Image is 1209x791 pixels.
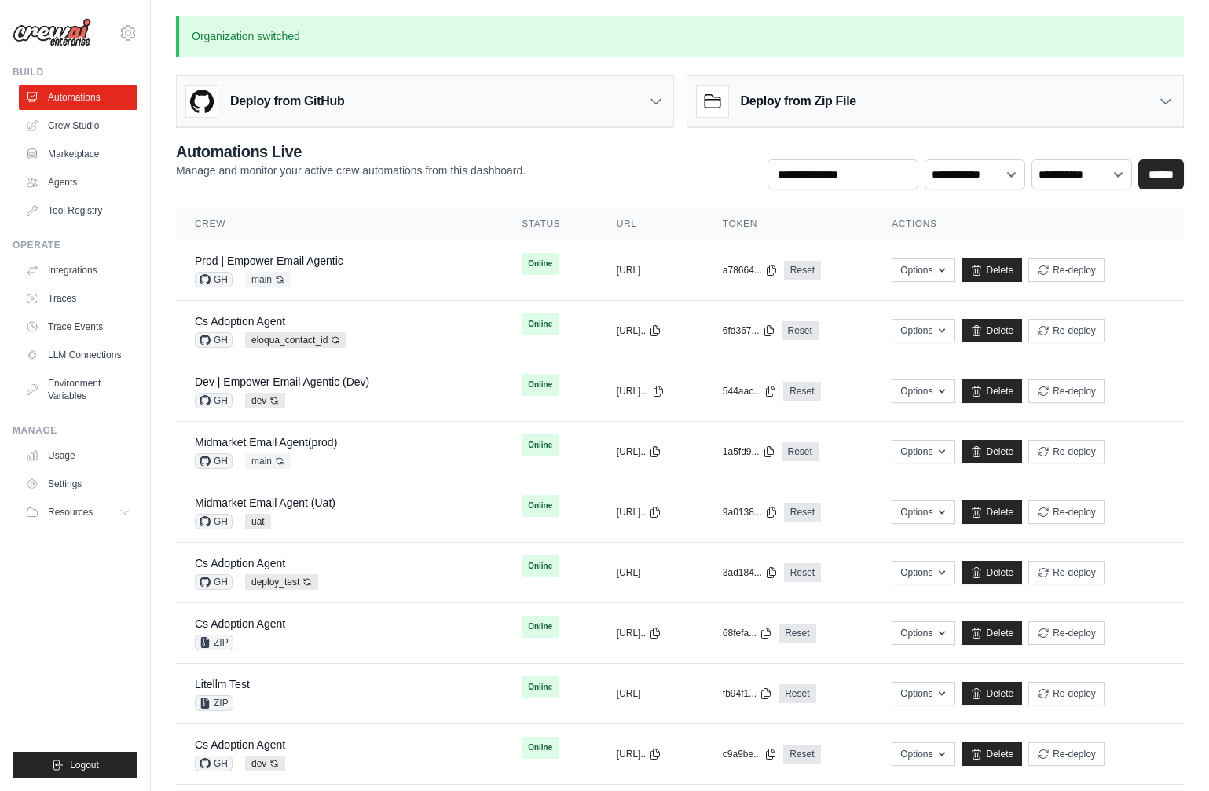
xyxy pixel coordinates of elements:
[962,500,1022,524] a: Delete
[1028,500,1105,524] button: Re-deploy
[195,272,233,287] span: GH
[779,624,815,643] a: Reset
[522,495,559,517] span: Online
[13,752,137,778] button: Logout
[503,208,598,240] th: Status
[522,737,559,759] span: Online
[892,742,955,766] button: Options
[245,574,318,590] span: deploy_test
[892,621,955,645] button: Options
[195,514,233,529] span: GH
[892,319,955,342] button: Options
[195,315,285,328] a: Cs Adoption Agent
[522,434,559,456] span: Online
[176,163,526,178] p: Manage and monitor your active crew automations from this dashboard.
[245,756,285,771] span: dev
[779,684,815,703] a: Reset
[13,18,91,48] img: Logo
[245,514,271,529] span: uat
[723,748,777,760] button: c9a9be...
[892,379,955,403] button: Options
[19,286,137,311] a: Traces
[782,321,819,340] a: Reset
[19,113,137,138] a: Crew Studio
[230,92,344,111] h3: Deploy from GitHub
[892,561,955,584] button: Options
[13,66,137,79] div: Build
[522,555,559,577] span: Online
[70,759,99,771] span: Logout
[783,382,820,401] a: Reset
[195,617,285,630] a: Cs Adoption Agent
[784,261,821,280] a: Reset
[195,393,233,408] span: GH
[782,442,819,461] a: Reset
[1028,561,1105,584] button: Re-deploy
[19,471,137,496] a: Settings
[195,557,285,569] a: Cs Adoption Agent
[723,264,778,276] button: a78664...
[195,255,343,267] a: Prod | Empower Email Agentic
[195,332,233,348] span: GH
[723,687,772,700] button: fb94f1...
[892,440,955,463] button: Options
[19,443,137,468] a: Usage
[19,371,137,408] a: Environment Variables
[1028,258,1105,282] button: Re-deploy
[784,563,821,582] a: Reset
[245,453,291,469] span: main
[195,453,233,469] span: GH
[195,738,285,751] a: Cs Adoption Agent
[19,85,137,110] a: Automations
[522,676,559,698] span: Online
[962,561,1022,584] a: Delete
[195,436,337,449] a: Midmarket Email Agent(prod)
[195,678,250,690] a: Litellm Test
[783,745,820,764] a: Reset
[19,141,137,167] a: Marketplace
[1028,379,1105,403] button: Re-deploy
[723,385,777,397] button: 544aac...
[48,506,93,518] span: Resources
[784,503,821,522] a: Reset
[1028,742,1105,766] button: Re-deploy
[195,756,233,771] span: GH
[1028,319,1105,342] button: Re-deploy
[19,170,137,195] a: Agents
[245,272,291,287] span: main
[1028,682,1105,705] button: Re-deploy
[522,313,559,335] span: Online
[176,16,1184,57] p: Organization switched
[176,208,503,240] th: Crew
[723,627,772,639] button: 68fefa...
[1028,440,1105,463] button: Re-deploy
[195,496,335,509] a: Midmarket Email Agent (Uat)
[19,198,137,223] a: Tool Registry
[13,424,137,437] div: Manage
[873,208,1184,240] th: Actions
[522,616,559,638] span: Online
[1028,621,1105,645] button: Re-deploy
[962,319,1022,342] a: Delete
[186,86,218,117] img: GitHub Logo
[962,682,1022,705] a: Delete
[245,393,285,408] span: dev
[195,574,233,590] span: GH
[19,342,137,368] a: LLM Connections
[176,141,526,163] h2: Automations Live
[598,208,704,240] th: URL
[962,742,1022,766] a: Delete
[522,374,559,396] span: Online
[723,566,778,579] button: 3ad184...
[723,506,778,518] button: 9a0138...
[245,332,346,348] span: eloqua_contact_id
[19,500,137,525] button: Resources
[892,682,955,705] button: Options
[892,500,955,524] button: Options
[741,92,856,111] h3: Deploy from Zip File
[962,621,1022,645] a: Delete
[723,445,775,458] button: 1a5fd9...
[892,258,955,282] button: Options
[19,314,137,339] a: Trace Events
[195,635,233,650] span: ZIP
